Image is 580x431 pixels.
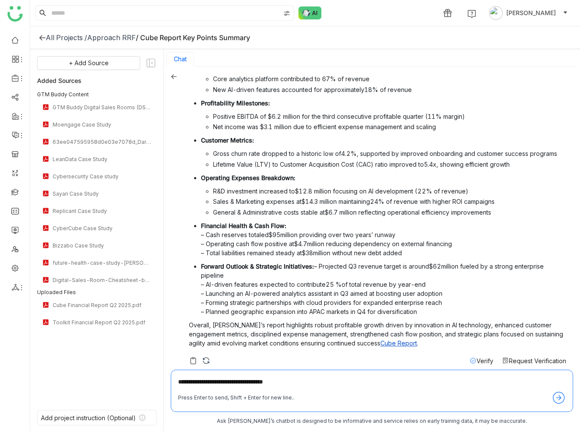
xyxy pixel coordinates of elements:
[46,33,87,42] div: All Projects /
[171,417,573,425] div: Ask [PERSON_NAME]’s chatbot is designed to be informative and service relies on early training da...
[37,75,157,86] div: Added Sources
[42,190,49,197] img: pdf.svg
[42,155,49,162] img: pdf.svg
[213,149,566,158] li: Gross churn rate dropped to a historic low of4.2%, supported by improved onboarding and customer ...
[69,58,109,68] span: + Add Source
[477,357,493,364] span: Verify
[42,173,49,180] img: pdf.svg
[201,136,254,144] strong: Customer Metrics:
[37,288,157,296] div: Uploaded Files
[283,10,290,17] img: search-type.svg
[213,197,566,206] li: Sales & Marketing expenses at$14.3 million maintaining24% of revenue with higher ROI campaigns
[42,121,49,128] img: pdf.svg
[189,356,198,365] img: copy-askbuddy.svg
[201,262,566,316] p: – Projected Q3 revenue target is around$62million fueled by a strong enterprise pipeline – AI-dri...
[509,357,566,364] span: Request Verification
[53,173,151,180] div: Cybersecurity Case study
[467,10,476,18] img: help.svg
[201,221,566,257] p: – Cash reserves totaled$95million providing over two years’ runway – Operating cash flow positive...
[213,208,566,217] li: General & Administrative costs stable at$6.7 million reflecting operational efficiency improvements
[53,225,151,231] div: CyberCube Case Study
[174,56,187,63] button: Chat
[213,160,566,169] li: Lifetime Value (LTV) to Customer Acquisition Cost (CAC) ratio improved to5.4x, showing efficient ...
[189,320,566,348] p: Overall, [PERSON_NAME]’s report highlights robust profitable growth driven by innovation in AI te...
[53,208,151,214] div: Replicant Case Study
[506,8,556,18] span: [PERSON_NAME]
[53,260,151,266] div: future-health-case-study-[PERSON_NAME]
[53,302,151,308] div: Cube Financial Report Q2 2025.pdf
[213,187,566,196] li: R&D investment increased to$12.8 million focusing on AI development (22% of revenue)
[87,33,136,42] div: Approach RRF
[487,6,570,20] button: [PERSON_NAME]
[53,139,151,145] div: 63ee047595958d0e03e7078d_Darwinbox Case Study
[42,301,49,308] img: pdf.svg
[42,104,49,111] img: pdf.svg
[42,242,49,249] img: pdf.svg
[42,138,49,145] img: pdf.svg
[213,122,566,131] li: Net income was $3.1 million due to efficient expense management and scaling
[53,319,151,326] div: Toolkit Financial Report Q2 2025.pdf
[37,56,140,70] button: + Add Source
[53,121,151,128] div: Moengage Case Study
[42,259,49,266] img: pdf.svg
[213,74,566,83] li: Core analytics platform contributed to 67% of revenue
[136,33,250,42] div: / Cube Report Key Points Summary
[42,207,49,214] img: pdf.svg
[489,6,503,20] img: avatar
[53,190,151,197] div: Sayari Case Study
[53,156,151,162] div: LeanData Case Study
[213,112,566,121] li: Positive EBITDA of $6.2 million for the third consecutive profitable quarter (11% margin)
[201,99,270,107] strong: Profitability Milestones:
[201,222,286,229] strong: Financial Health & Cash Flow:
[202,356,210,365] img: regenerate-askbuddy.svg
[213,85,566,94] li: New AI-driven features accounted for approximately18% of revenue
[37,91,157,98] div: GTM Buddy Content
[53,104,151,111] div: GTM Buddy Digital Sales Rooms (DSR) DataSheet
[7,6,23,22] img: logo
[298,6,322,19] img: ask-buddy-normal.svg
[380,339,417,347] a: Cube Report
[53,277,151,283] div: Digital-Sales-Room-Cheatsheet-by-Flowla
[42,319,49,326] img: pdf.svg
[201,174,295,181] strong: Operating Expenses Breakdown:
[42,276,49,283] img: pdf.svg
[178,394,295,402] div: Press Enter to send, Shift + Enter for new line..
[53,242,151,249] div: Bizzabo Case Study
[42,225,49,231] img: pdf.svg
[41,414,136,421] div: Add project instruction (Optional)
[201,263,314,270] strong: Forward Outlook & Strategic Initiatives:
